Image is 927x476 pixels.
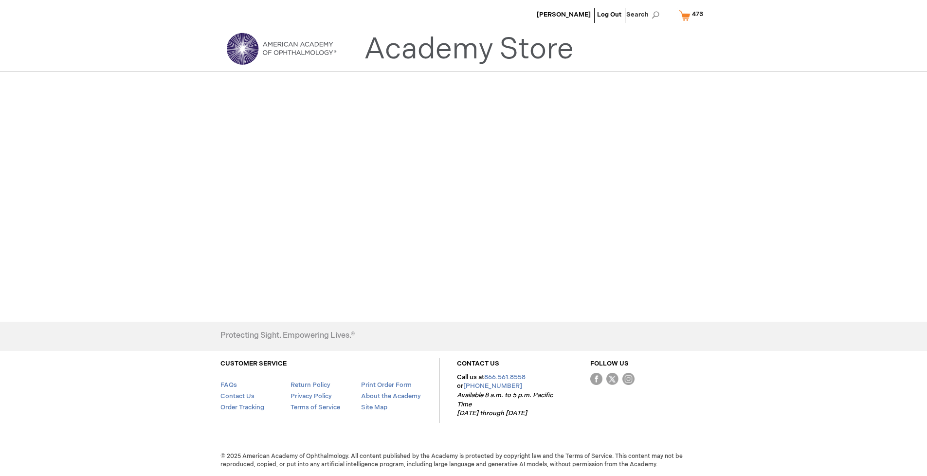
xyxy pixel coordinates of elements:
[220,331,355,340] h4: Protecting Sight. Empowering Lives.®
[220,381,237,389] a: FAQs
[291,392,332,400] a: Privacy Policy
[361,381,412,389] a: Print Order Form
[291,381,330,389] a: Return Policy
[220,392,254,400] a: Contact Us
[361,392,421,400] a: About the Academy
[597,11,621,18] a: Log Out
[622,373,635,385] img: instagram
[692,10,703,18] span: 473
[484,373,526,381] a: 866.561.8558
[457,373,556,418] p: Call us at or
[220,360,287,367] a: CUSTOMER SERVICE
[606,373,618,385] img: Twitter
[457,391,553,417] em: Available 8 a.m. to 5 p.m. Pacific Time [DATE] through [DATE]
[213,452,714,469] span: © 2025 American Academy of Ophthalmology. All content published by the Academy is protected by co...
[590,373,602,385] img: Facebook
[463,382,522,390] a: [PHONE_NUMBER]
[677,7,709,24] a: 473
[626,5,663,24] span: Search
[537,11,591,18] a: [PERSON_NAME]
[364,32,574,67] a: Academy Store
[590,360,629,367] a: FOLLOW US
[220,403,264,411] a: Order Tracking
[457,360,499,367] a: CONTACT US
[291,403,340,411] a: Terms of Service
[361,403,387,411] a: Site Map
